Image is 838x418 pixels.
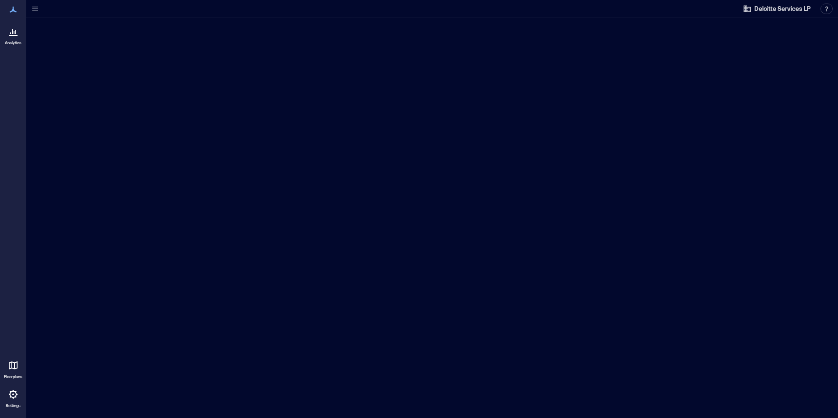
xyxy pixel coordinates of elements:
[4,374,22,379] p: Floorplans
[1,355,25,382] a: Floorplans
[754,4,811,13] span: Deloitte Services LP
[2,21,24,48] a: Analytics
[740,2,813,16] button: Deloitte Services LP
[5,40,21,46] p: Analytics
[6,403,21,408] p: Settings
[3,384,24,411] a: Settings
